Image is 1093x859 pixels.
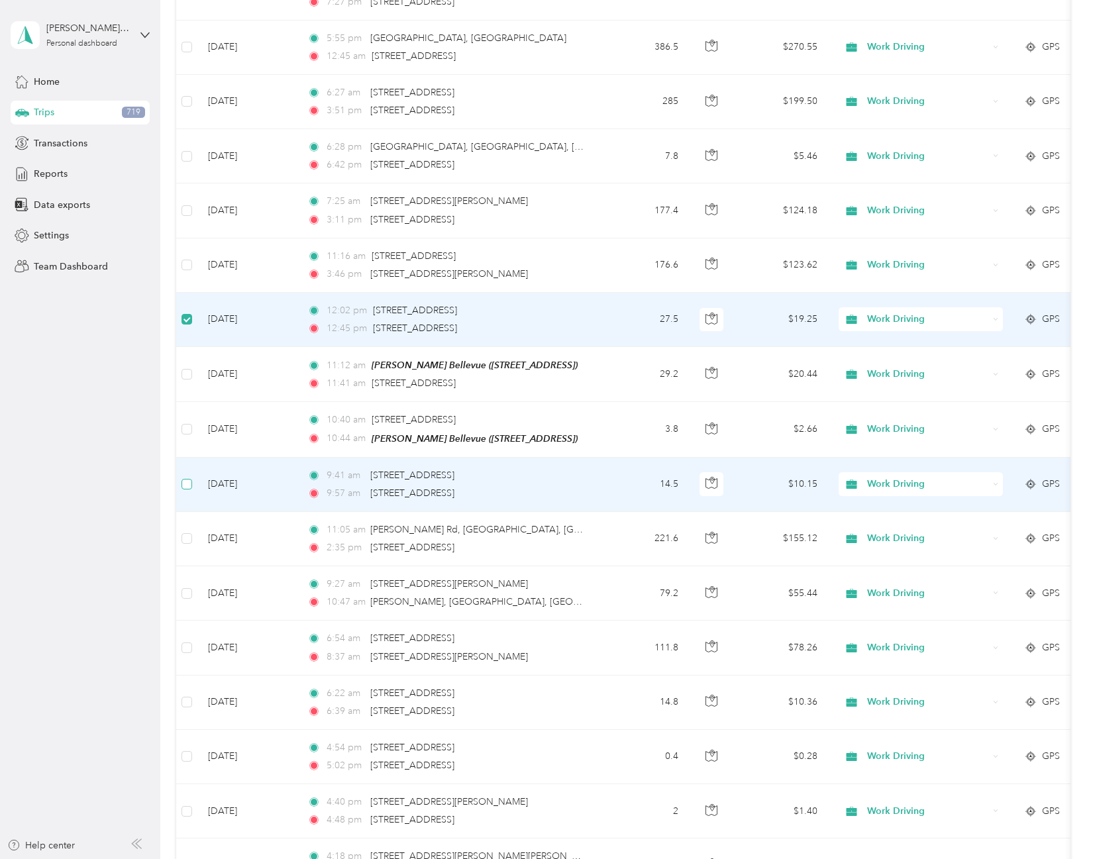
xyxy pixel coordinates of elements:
[601,784,689,838] td: 2
[735,621,828,675] td: $78.26
[1042,695,1060,709] span: GPS
[601,730,689,784] td: 0.4
[327,523,364,537] span: 11:05 am
[34,136,87,150] span: Transactions
[327,758,364,773] span: 5:02 pm
[1042,422,1060,436] span: GPS
[327,31,364,46] span: 5:55 pm
[327,704,364,719] span: 6:39 am
[197,183,297,238] td: [DATE]
[327,267,364,281] span: 3:46 pm
[601,458,689,512] td: 14.5
[1042,640,1060,655] span: GPS
[370,651,528,662] span: [STREET_ADDRESS][PERSON_NAME]
[1042,531,1060,546] span: GPS
[370,214,454,225] span: [STREET_ADDRESS]
[372,250,456,262] span: [STREET_ADDRESS]
[867,531,988,546] span: Work Driving
[197,293,297,347] td: [DATE]
[327,595,364,609] span: 10:47 am
[327,686,364,701] span: 6:22 am
[327,194,364,209] span: 7:25 am
[735,730,828,784] td: $0.28
[370,487,454,499] span: [STREET_ADDRESS]
[735,347,828,402] td: $20.44
[601,347,689,402] td: 29.2
[370,159,454,170] span: [STREET_ADDRESS]
[735,566,828,621] td: $55.44
[867,477,988,491] span: Work Driving
[34,260,108,274] span: Team Dashboard
[46,40,117,48] div: Personal dashboard
[370,195,528,207] span: [STREET_ADDRESS][PERSON_NAME]
[601,183,689,238] td: 177.4
[601,512,689,566] td: 221.6
[327,431,366,446] span: 10:44 am
[1042,94,1060,109] span: GPS
[34,228,69,242] span: Settings
[370,32,566,44] span: [GEOGRAPHIC_DATA], [GEOGRAPHIC_DATA]
[370,760,454,771] span: [STREET_ADDRESS]
[1042,203,1060,218] span: GPS
[867,586,988,601] span: Work Driving
[34,75,60,89] span: Home
[370,141,667,152] span: [GEOGRAPHIC_DATA], [GEOGRAPHIC_DATA], [GEOGRAPHIC_DATA]
[601,402,689,457] td: 3.8
[327,795,364,809] span: 4:40 pm
[867,149,988,164] span: Work Driving
[46,21,129,35] div: [PERSON_NAME][EMAIL_ADDRESS][DOMAIN_NAME]
[327,321,367,336] span: 12:45 pm
[601,293,689,347] td: 27.5
[735,784,828,838] td: $1.40
[1042,586,1060,601] span: GPS
[327,413,366,427] span: 10:40 am
[370,705,454,717] span: [STREET_ADDRESS]
[34,105,54,119] span: Trips
[372,378,456,389] span: [STREET_ADDRESS]
[601,566,689,621] td: 79.2
[372,433,578,444] span: [PERSON_NAME] Bellevue ([STREET_ADDRESS])
[867,312,988,327] span: Work Driving
[1042,749,1060,764] span: GPS
[197,402,297,457] td: [DATE]
[197,75,297,129] td: [DATE]
[601,21,689,75] td: 386.5
[7,838,75,852] div: Help center
[735,293,828,347] td: $19.25
[122,107,145,119] span: 719
[735,21,828,75] td: $270.55
[1042,312,1060,327] span: GPS
[197,238,297,293] td: [DATE]
[867,749,988,764] span: Work Driving
[601,621,689,675] td: 111.8
[370,632,454,644] span: [STREET_ADDRESS]
[735,676,828,730] td: $10.36
[197,784,297,838] td: [DATE]
[327,140,364,154] span: 6:28 pm
[372,50,456,62] span: [STREET_ADDRESS]
[327,631,364,646] span: 6:54 am
[327,103,364,118] span: 3:51 pm
[867,640,988,655] span: Work Driving
[197,730,297,784] td: [DATE]
[867,40,988,54] span: Work Driving
[735,512,828,566] td: $155.12
[34,198,90,212] span: Data exports
[867,258,988,272] span: Work Driving
[327,49,366,64] span: 12:45 am
[327,376,366,391] span: 11:41 am
[197,129,297,183] td: [DATE]
[197,621,297,675] td: [DATE]
[327,85,364,100] span: 6:27 am
[370,578,528,589] span: [STREET_ADDRESS][PERSON_NAME]
[327,577,364,591] span: 9:27 am
[370,796,528,807] span: [STREET_ADDRESS][PERSON_NAME]
[373,305,457,316] span: [STREET_ADDRESS]
[370,470,454,481] span: [STREET_ADDRESS]
[370,105,454,116] span: [STREET_ADDRESS]
[867,804,988,819] span: Work Driving
[867,695,988,709] span: Work Driving
[327,486,364,501] span: 9:57 am
[327,213,364,227] span: 3:11 pm
[867,422,988,436] span: Work Driving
